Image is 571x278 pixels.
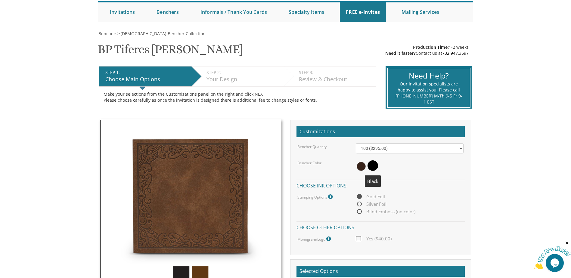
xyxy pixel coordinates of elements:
a: Mailing Services [396,2,445,22]
label: Monogram/Logo [297,235,332,243]
a: Benchers [151,2,185,22]
label: Bencher Color [297,160,321,165]
div: STEP 2: [206,69,281,76]
span: Yes ($40.00) [356,235,392,242]
div: STEP 3: [299,69,373,76]
a: FREE e-Invites [340,2,386,22]
h2: Customizations [296,126,465,137]
div: 1-2 weeks Contact us at [385,44,469,56]
label: Bencher Quantity [297,144,327,149]
a: 732.947.3597 [442,50,469,56]
h4: Choose ink options [296,180,465,190]
div: Make your selections from the Customizations panel on the right and click NEXT Please choose care... [104,91,372,103]
div: Review & Checkout [299,76,373,83]
div: STEP 1: [105,69,188,76]
h1: BP Tiferes [PERSON_NAME] [98,43,243,60]
div: Choose Main Options [105,76,188,83]
a: [DEMOGRAPHIC_DATA] Bencher Collection [120,31,206,36]
span: Need it faster? [385,50,416,56]
div: Our invitation specialists are happy to assist you! Please call [PHONE_NUMBER] M-Th 9-5 Fr 9-1 EST [395,81,462,105]
div: Your Design [206,76,281,83]
div: Need Help? [395,70,462,81]
h4: Choose other options [296,221,465,232]
span: Silver Foil [356,200,386,208]
iframe: chat widget [534,240,571,269]
span: Gold Foil [356,193,385,200]
label: Stamping Options [297,193,334,201]
span: Production Time: [413,44,449,50]
a: Invitations [104,2,141,22]
span: > [117,31,206,36]
a: Benchers [98,31,117,36]
h2: Selected Options [296,266,465,277]
a: Specialty Items [283,2,330,22]
span: Blind Emboss (no color) [356,208,415,215]
a: Informals / Thank You Cards [194,2,273,22]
